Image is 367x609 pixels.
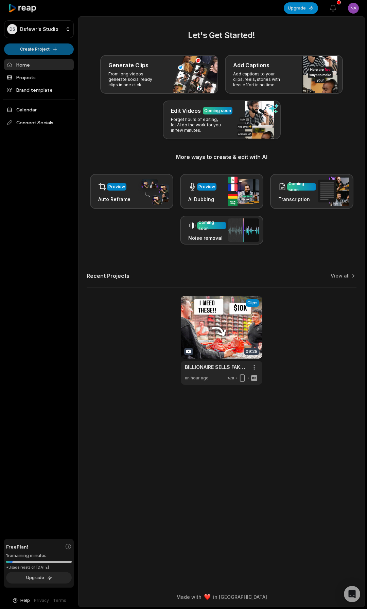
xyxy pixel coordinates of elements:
[171,107,201,115] h3: Edit Videos
[87,272,129,279] h2: Recent Projects
[331,272,350,279] a: View all
[7,24,17,34] div: DS
[108,61,148,69] h3: Generate Clips
[198,219,225,232] div: Coming soon
[53,597,66,604] a: Terms
[171,117,224,133] p: Forget hours of editing, let AI do the work for you in few minutes.
[228,177,259,206] img: ai_dubbing.png
[185,363,247,371] a: BILLIONAIRE SELLS FAKE $10,000 SNEAKERS!!!
[4,104,74,115] a: Calendar
[6,572,72,584] button: Upgrade
[20,597,30,604] span: Help
[108,184,125,190] div: Preview
[87,153,356,161] h3: More ways to create & edit with AI
[228,218,259,242] img: noise_removal.png
[12,597,30,604] button: Help
[188,234,226,241] h3: Noise removal
[233,71,286,88] p: Add captions to your clips, reels, stories with less effort in no time.
[204,108,231,114] div: Coming soon
[188,196,216,203] h3: AI Dubbing
[4,59,74,70] a: Home
[344,586,360,602] div: Open Intercom Messenger
[87,29,356,41] h2: Let's Get Started!
[4,43,74,55] button: Create Project
[198,184,215,190] div: Preview
[4,84,74,95] a: Brand template
[4,72,74,83] a: Projects
[278,196,316,203] h3: Transcription
[85,593,359,601] div: Made with in [GEOGRAPHIC_DATA]
[98,196,130,203] h3: Auto Reframe
[233,61,269,69] h3: Add Captions
[6,543,28,550] span: Free Plan!
[284,2,318,14] button: Upgrade
[289,181,315,193] div: Coming soon
[6,565,72,570] div: *Usage resets on [DATE]
[138,178,169,205] img: auto_reframe.png
[20,26,58,32] p: Dsfewr's Studio
[34,597,49,604] a: Privacy
[108,71,161,88] p: From long videos generate social ready clips in one click.
[318,177,349,206] img: transcription.png
[6,552,72,559] div: 1 remaining minutes
[204,594,210,600] img: heart emoji
[4,117,74,129] span: Connect Socials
